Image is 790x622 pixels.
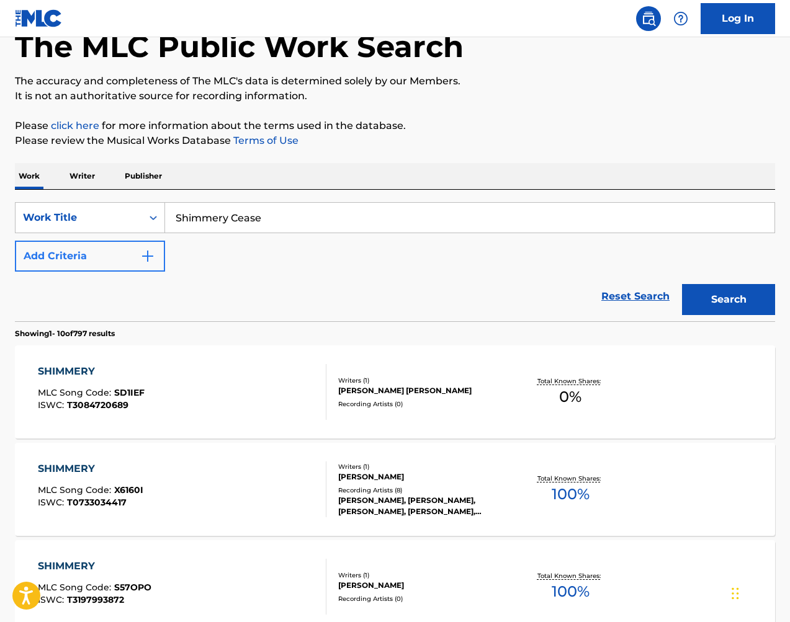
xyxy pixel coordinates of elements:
form: Search Form [15,202,775,321]
img: help [673,11,688,26]
span: 100 % [552,483,590,505]
div: [PERSON_NAME] [338,580,507,591]
p: The accuracy and completeness of The MLC's data is determined solely by our Members. [15,74,775,89]
p: Work [15,163,43,189]
div: Work Title [23,210,135,225]
div: Drag [732,575,739,612]
button: Add Criteria [15,241,165,272]
div: SHIMMERY [38,461,143,476]
span: MLC Song Code : [38,387,114,398]
span: T3084720689 [67,399,128,411]
div: Writers ( 1 ) [338,571,507,580]
span: SD1IEF [114,387,145,398]
div: Writers ( 1 ) [338,376,507,385]
span: T3197993872 [67,594,124,605]
a: Public Search [636,6,661,31]
span: 0 % [559,386,581,408]
p: Writer [66,163,99,189]
p: Total Known Shares: [537,571,604,580]
p: It is not an authoritative source for recording information. [15,89,775,104]
h1: The MLC Public Work Search [15,28,464,65]
div: Recording Artists ( 8 ) [338,486,507,495]
a: SHIMMERYMLC Song Code:SD1IEFISWC:T3084720689Writers (1)[PERSON_NAME] [PERSON_NAME]Recording Artis... [15,345,775,438]
a: click here [51,120,99,131]
p: Publisher [121,163,166,189]
span: 100 % [552,580,590,603]
div: SHIMMERY [38,364,145,379]
a: Log In [701,3,775,34]
a: Terms of Use [231,135,298,146]
a: SHIMMERYMLC Song Code:X6160IISWC:T0733034417Writers (1)[PERSON_NAME]Recording Artists (8)[PERSON_... [15,443,775,536]
img: search [641,11,656,26]
div: Recording Artists ( 0 ) [338,594,507,603]
div: Help [668,6,693,31]
div: Recording Artists ( 0 ) [338,399,507,409]
span: MLC Song Code : [38,582,114,593]
img: 9d2ae6d4665cec9f34b9.svg [140,249,155,264]
span: MLC Song Code : [38,484,114,495]
div: SHIMMERY [38,559,151,574]
p: Showing 1 - 10 of 797 results [15,328,115,339]
iframe: Chat Widget [728,562,790,622]
span: X6160I [114,484,143,495]
button: Search [682,284,775,315]
a: Reset Search [595,283,676,310]
span: T0733034417 [67,497,127,508]
span: ISWC : [38,497,67,508]
p: Total Known Shares: [537,376,604,386]
span: S57OPO [114,582,151,593]
span: ISWC : [38,399,67,411]
div: [PERSON_NAME] [PERSON_NAME] [338,385,507,396]
div: [PERSON_NAME] [338,471,507,482]
p: Please for more information about the terms used in the database. [15,118,775,133]
div: Writers ( 1 ) [338,462,507,471]
img: MLC Logo [15,9,63,27]
p: Please review the Musical Works Database [15,133,775,148]
p: Total Known Shares: [537,474,604,483]
div: [PERSON_NAME], [PERSON_NAME], [PERSON_NAME], [PERSON_NAME], [PERSON_NAME] [338,495,507,517]
span: ISWC : [38,594,67,605]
